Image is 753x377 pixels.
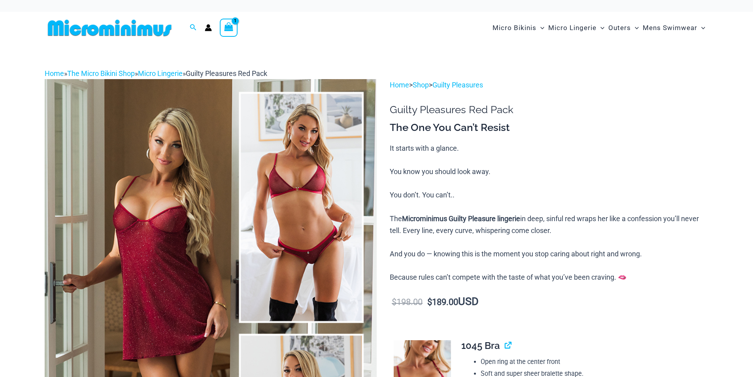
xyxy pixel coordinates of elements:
[596,18,604,38] span: Menu Toggle
[641,16,707,40] a: Mens SwimwearMenu ToggleMenu Toggle
[390,121,708,135] h3: The One You Can’t Resist
[45,19,175,37] img: MM SHOP LOGO FLAT
[67,69,135,78] a: The Micro Bikini Shop
[548,18,596,38] span: Micro Lingerie
[402,214,520,223] b: Microminimus Guilty Pleasure lingerie
[427,297,432,307] span: $
[45,69,64,78] a: Home
[138,69,183,78] a: Micro Lingerie
[390,296,708,308] p: USD
[608,18,631,38] span: Outers
[489,15,709,41] nav: Site Navigation
[536,18,544,38] span: Menu Toggle
[390,104,708,116] h1: Guilty Pleasures Red Pack
[390,81,409,89] a: Home
[45,69,267,78] span: » » »
[413,81,429,89] a: Shop
[606,16,641,40] a: OutersMenu ToggleMenu Toggle
[697,18,705,38] span: Menu Toggle
[481,356,702,368] li: Open ring at the center front
[643,18,697,38] span: Mens Swimwear
[190,23,197,33] a: Search icon link
[461,340,500,351] span: 1045 Bra
[493,18,536,38] span: Micro Bikinis
[390,142,708,283] p: It starts with a glance. You know you should look away. You don’t. You can’t.. The in deep, sinfu...
[546,16,606,40] a: Micro LingerieMenu ToggleMenu Toggle
[392,297,423,307] bdi: 198.00
[390,79,708,91] p: > >
[491,16,546,40] a: Micro BikinisMenu ToggleMenu Toggle
[220,19,238,37] a: View Shopping Cart, 1 items
[392,297,396,307] span: $
[186,69,267,78] span: Guilty Pleasures Red Pack
[432,81,483,89] a: Guilty Pleasures
[205,24,212,31] a: Account icon link
[427,297,458,307] bdi: 189.00
[631,18,639,38] span: Menu Toggle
